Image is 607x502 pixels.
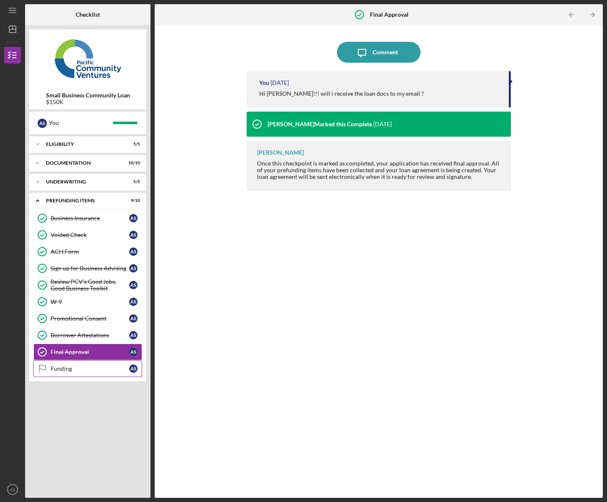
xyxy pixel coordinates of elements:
button: AS [4,481,21,498]
div: Promotional Consent [51,315,129,322]
div: A S [129,364,138,373]
a: Business InsuranceAS [33,210,142,227]
div: A S [38,119,47,128]
div: Once this checkpoint is marked as completed, your application has received final approval. All of... [257,160,502,180]
a: Review PCV's Good Jobs, Good Business ToolkitAS [33,277,142,293]
div: A S [129,348,138,356]
div: A S [129,264,138,273]
div: Prefunding Items [46,198,119,203]
a: Borrower AttestationsAS [33,327,142,344]
div: [PERSON_NAME] [257,149,304,156]
div: A S [129,314,138,323]
a: Voided CheckAS [33,227,142,243]
div: A S [129,298,138,306]
div: A S [129,331,138,339]
div: Hi [PERSON_NAME]!!! will i receive the loan docs to my email ? [259,90,424,97]
b: Final Approval [370,11,408,18]
div: [PERSON_NAME] Marked this Complete [268,121,372,127]
div: W-9 [51,298,129,305]
div: A S [129,231,138,239]
div: Voided Check [51,232,129,238]
div: A S [129,247,138,256]
a: ACH FormAS [33,243,142,260]
div: Sign up for Business Advising [51,265,129,272]
div: You [259,79,269,86]
div: Business Insurance [51,215,129,222]
a: Final ApprovalAS [33,344,142,360]
div: ACH Form [51,248,129,255]
text: AS [10,487,15,492]
b: Checklist [76,11,100,18]
time: 2025-09-02 19:02 [270,79,289,86]
a: Promotional ConsentAS [33,310,142,327]
div: Eligibility [46,142,119,147]
div: Final Approval [51,349,129,355]
div: Underwriting [46,179,119,184]
div: You [49,116,113,130]
a: W-9AS [33,293,142,310]
div: Borrower Attestations [51,332,129,339]
div: A S [129,281,138,289]
b: Small Business Community Loan [46,92,130,99]
div: 9 / 10 [125,198,140,203]
div: 10 / 10 [125,161,140,166]
div: Review PCV's Good Jobs, Good Business Toolkit [51,278,129,292]
div: Comment [372,42,398,63]
img: Product logo [29,33,146,84]
div: Documentation [46,161,119,166]
time: 2025-08-29 20:17 [373,121,392,127]
div: 5 / 5 [125,142,140,147]
a: FundingAS [33,360,142,377]
button: Comment [337,42,421,63]
div: $150K [46,99,130,105]
div: 5 / 5 [125,179,140,184]
div: Funding [51,365,129,372]
div: A S [129,214,138,222]
a: Sign up for Business AdvisingAS [33,260,142,277]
